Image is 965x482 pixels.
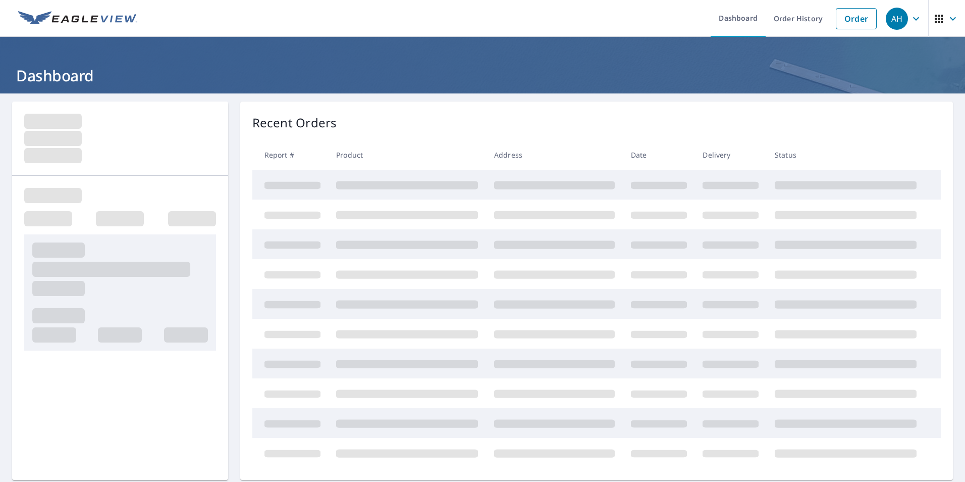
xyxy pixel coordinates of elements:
h1: Dashboard [12,65,953,86]
th: Address [486,140,623,170]
p: Recent Orders [252,114,337,132]
th: Status [767,140,925,170]
th: Product [328,140,486,170]
a: Order [836,8,877,29]
img: EV Logo [18,11,137,26]
div: AH [886,8,908,30]
th: Date [623,140,695,170]
th: Report # [252,140,329,170]
th: Delivery [694,140,767,170]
